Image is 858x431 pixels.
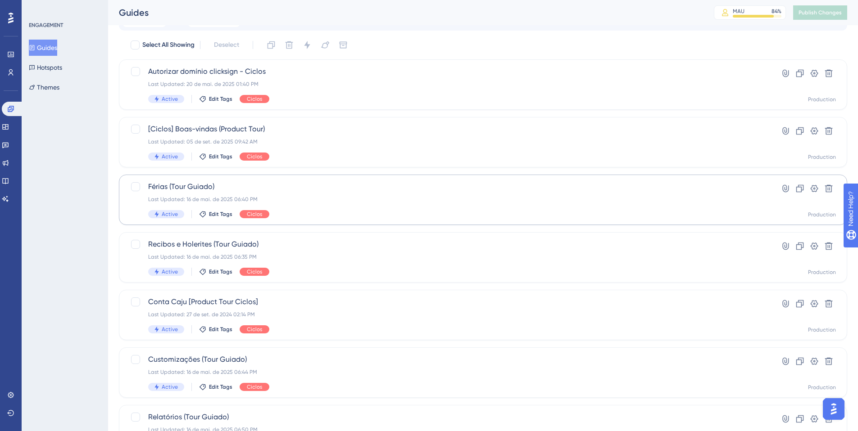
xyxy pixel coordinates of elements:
[162,95,178,103] span: Active
[808,269,836,276] div: Production
[148,354,746,365] span: Customizações (Tour Guiado)
[142,40,195,50] span: Select All Showing
[148,196,746,203] div: Last Updated: 16 de mai. de 2025 06:40 PM
[209,211,232,218] span: Edit Tags
[209,153,232,160] span: Edit Tags
[808,211,836,218] div: Production
[209,383,232,391] span: Edit Tags
[214,40,239,50] span: Deselect
[148,181,746,192] span: Férias (Tour Guiado)
[247,268,262,275] span: Ciclos
[162,383,178,391] span: Active
[199,211,232,218] button: Edit Tags
[820,395,847,422] iframe: UserGuiding AI Assistant Launcher
[199,326,232,333] button: Edit Tags
[247,211,262,218] span: Ciclos
[808,153,836,161] div: Production
[148,66,746,77] span: Autorizar domínio clicksign - Ciclos
[148,239,746,250] span: Recibos e Holerites (Tour Guiado)
[148,253,746,260] div: Last Updated: 16 de mai. de 2025 06:35 PM
[206,37,247,53] button: Deselect
[209,268,232,275] span: Edit Tags
[799,9,842,16] span: Publish Changes
[808,96,836,103] div: Production
[29,79,59,95] button: Themes
[209,326,232,333] span: Edit Tags
[247,95,262,103] span: Ciclos
[772,8,781,15] div: 84 %
[29,40,57,56] button: Guides
[247,153,262,160] span: Ciclos
[808,384,836,391] div: Production
[162,268,178,275] span: Active
[162,326,178,333] span: Active
[29,22,63,29] div: ENGAGEMENT
[148,296,746,307] span: Conta Caju [Product Tour Ciclos]
[199,95,232,103] button: Edit Tags
[199,383,232,391] button: Edit Tags
[21,2,56,13] span: Need Help?
[148,138,746,145] div: Last Updated: 05 de set. de 2025 09:42 AM
[808,326,836,333] div: Production
[199,268,232,275] button: Edit Tags
[209,95,232,103] span: Edit Tags
[162,153,178,160] span: Active
[247,326,262,333] span: Ciclos
[148,412,746,422] span: Relatórios (Tour Guiado)
[199,153,232,160] button: Edit Tags
[148,124,746,135] span: [Ciclos] Boas-vindas (Product Tour)
[733,8,745,15] div: MAU
[148,81,746,88] div: Last Updated: 20 de mai. de 2025 01:40 PM
[793,5,847,20] button: Publish Changes
[148,311,746,318] div: Last Updated: 27 de set. de 2024 02:14 PM
[162,211,178,218] span: Active
[148,368,746,376] div: Last Updated: 16 de mai. de 2025 06:44 PM
[247,383,262,391] span: Ciclos
[29,59,62,76] button: Hotspots
[119,6,691,19] div: Guides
